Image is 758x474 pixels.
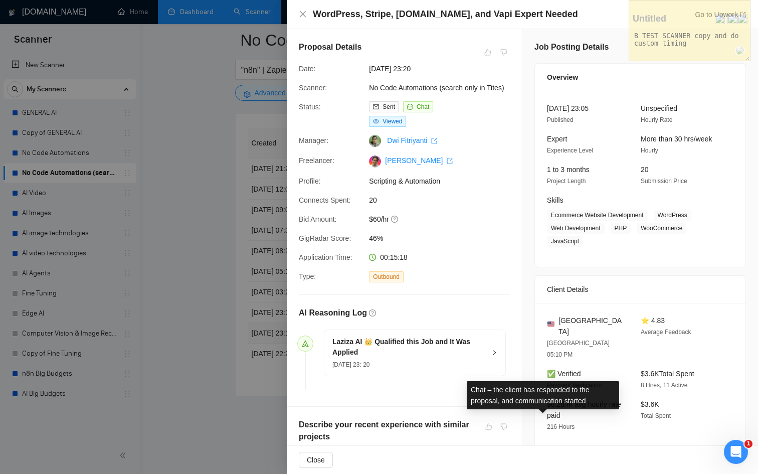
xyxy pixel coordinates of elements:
[641,370,694,378] span: $3.6K Total Spent
[641,135,712,143] span: More than 30 hrs/week
[641,382,687,389] span: 8 Hires, 11 Active
[299,272,316,280] span: Type:
[547,178,586,185] span: Project Length
[467,381,619,409] div: Chat – the client has responded to the proposal, and communication started
[369,195,519,206] span: 20
[447,158,453,164] span: export
[547,321,554,328] img: 🇺🇸
[611,223,631,234] span: PHP
[534,41,609,53] h5: Job Posting Details
[299,215,337,223] span: Bid Amount:
[369,82,519,93] span: No Code Automations (search only in Tites)
[369,233,519,244] span: 46%
[637,223,686,234] span: WooCommerce
[491,350,497,356] span: right
[641,166,649,174] span: 20
[299,452,333,468] button: Close
[299,103,321,111] span: Status:
[299,10,307,19] button: Close
[383,118,402,125] span: Viewed
[641,116,672,123] span: Hourly Rate
[641,147,658,154] span: Hourly
[547,104,589,112] span: [DATE] 23:05
[724,440,748,464] iframe: Intercom live chat
[302,340,309,347] span: send
[299,65,315,73] span: Date:
[299,419,478,443] h5: Describe your recent experience with similar projects
[385,156,453,165] a: [PERSON_NAME] export
[299,41,361,53] h5: Proposal Details
[383,103,395,110] span: Sent
[373,118,379,124] span: eye
[299,136,328,144] span: Manager:
[558,315,625,337] span: [GEOGRAPHIC_DATA]
[547,340,610,358] span: [GEOGRAPHIC_DATA] 05:10 PM
[641,400,659,408] span: $3.6K
[641,329,691,336] span: Average Feedback
[299,84,327,92] span: Scanner:
[369,271,404,282] span: Outbound
[299,234,351,242] span: GigRadar Score:
[547,210,648,221] span: Ecommerce Website Development
[299,177,321,185] span: Profile:
[641,104,677,112] span: Unspecified
[369,155,381,168] img: c19GQtH6sUQzsLw2Q5pSJc8jsaF6G0RqzSCPSsMc_FQQfCScA6lQmsSNlRWXkyskTC
[387,136,437,144] a: Dwi Fitriyanti export
[369,309,376,317] span: question-circle
[299,196,351,204] span: Connects Spent:
[380,253,408,261] span: 00:15:18
[373,104,379,110] span: mail
[547,276,733,303] div: Client Details
[547,236,583,247] span: JavaScript
[299,307,367,319] h5: AI Reasoning Log
[547,370,581,378] span: ✅ Verified
[369,176,519,187] span: Scripting & Automation
[307,454,325,465] span: Close
[369,63,519,74] span: [DATE] 23:20
[547,135,567,143] span: Expert
[313,8,578,21] h4: WordPress, Stripe, [DOMAIN_NAME], and Vapi Expert Needed
[641,178,687,185] span: Submission Price
[547,166,590,174] span: 1 to 3 months
[299,156,334,165] span: Freelancer:
[654,210,691,221] span: WordPress
[417,103,429,110] span: Chat
[332,337,485,358] h5: Laziza AI 👑 Qualified this Job and It Was Applied
[547,72,578,83] span: Overview
[547,223,605,234] span: Web Development
[391,215,399,223] span: question-circle
[641,412,671,419] span: Total Spent
[744,440,752,448] span: 1
[369,214,519,225] span: $60/hr
[431,138,437,144] span: export
[369,254,376,261] span: clock-circle
[407,104,413,110] span: message
[299,253,352,261] span: Application Time:
[547,196,563,204] span: Skills
[299,10,307,18] span: close
[332,361,369,368] span: [DATE] 23: 20
[547,147,593,154] span: Experience Level
[547,116,574,123] span: Published
[641,317,665,325] span: ⭐ 4.83
[547,423,575,430] span: 216 Hours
